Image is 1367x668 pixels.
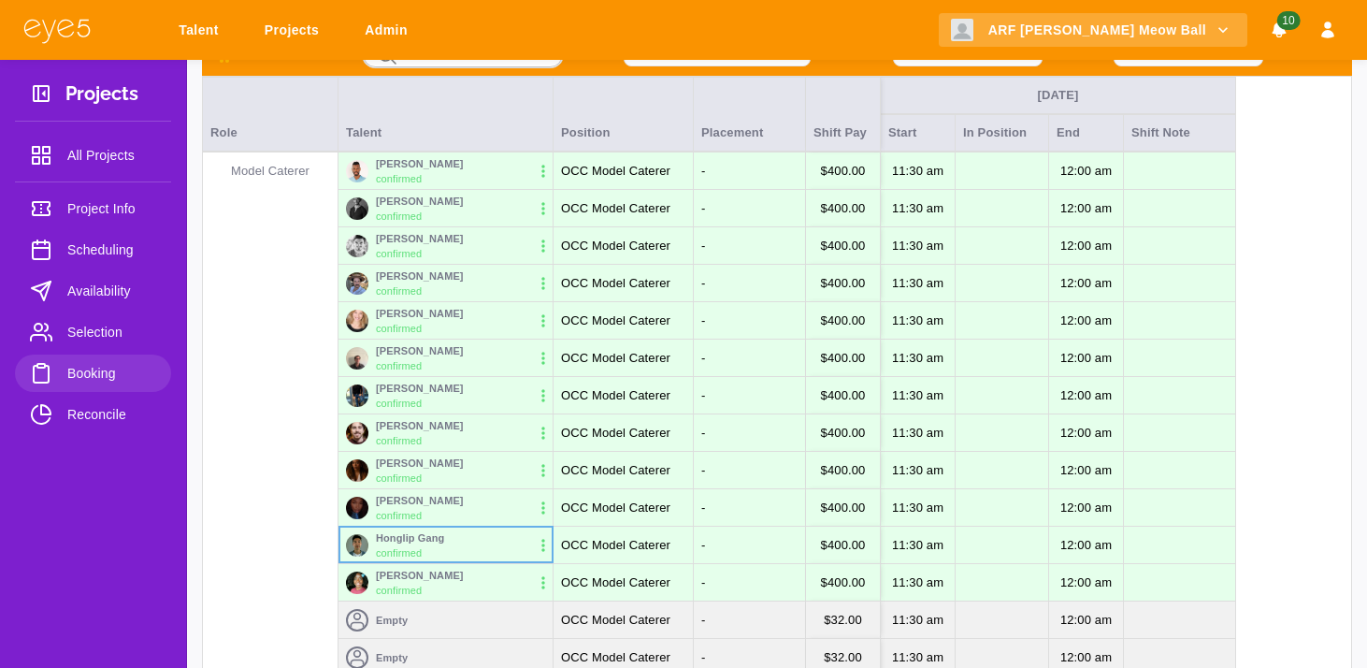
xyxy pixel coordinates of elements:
[15,190,171,227] a: Project Info
[346,197,368,220] img: ca431bd0-e64d-11ee-80f4-912ef4d61de5
[15,355,171,392] a: Booking
[376,508,464,524] p: Confirmed
[376,396,464,412] p: Confirmed
[694,77,806,152] div: Placement
[888,87,1228,104] div: [DATE]
[701,386,705,405] p: -
[15,137,171,174] a: All Projects
[892,648,943,667] p: 11:30 AM
[376,568,464,584] p: [PERSON_NAME]
[892,349,943,368] p: 11:30 AM
[376,194,464,210] p: [PERSON_NAME]
[701,574,705,592] p: -
[821,424,866,443] p: $ 400.00
[376,171,464,187] p: Confirmed
[821,237,866,255] p: $ 400.00
[376,418,464,434] p: [PERSON_NAME]
[1060,499,1112,517] p: 12:00 AM
[892,237,943,255] p: 11:30 AM
[892,574,943,592] p: 11:30 AM
[67,239,156,261] span: Scheduling
[561,162,670,181] p: OCC Model Caterer
[376,381,464,397] p: [PERSON_NAME]
[821,162,866,181] p: $ 400.00
[824,611,862,630] p: $ 32.00
[892,199,943,218] p: 11:30 AM
[15,396,171,433] a: Reconcile
[1049,114,1124,152] div: End
[67,321,156,343] span: Selection
[701,536,705,555] p: -
[376,283,464,299] p: Confirmed
[701,199,705,218] p: -
[376,471,464,486] p: Confirmed
[376,613,408,629] p: Empty
[821,199,866,218] p: $ 400.00
[1060,386,1112,405] p: 12:00 AM
[701,648,705,667] p: -
[1060,574,1112,592] p: 12:00 AM
[881,114,956,152] div: Start
[892,461,943,480] p: 11:30 AM
[1060,274,1112,293] p: 12:00 AM
[376,156,464,172] p: [PERSON_NAME]
[806,77,881,152] div: Shift Pay
[701,461,705,480] p: -
[561,499,670,517] p: OCC Model Caterer
[346,310,368,332] img: 13965b60-f39d-11ee-9815-3f266e522641
[561,312,670,330] p: OCC Model Caterer
[892,611,943,630] p: 11:30 AM
[561,386,670,405] p: OCC Model Caterer
[376,231,464,247] p: [PERSON_NAME]
[376,269,464,284] p: [PERSON_NAME]
[376,456,464,472] p: [PERSON_NAME]
[1060,199,1112,218] p: 12:00 AM
[701,162,705,181] p: -
[1124,114,1236,152] div: Shift Note
[1276,11,1300,30] span: 10
[67,403,156,426] span: Reconcile
[821,349,866,368] p: $ 400.00
[1060,312,1112,330] p: 12:00 AM
[951,19,973,41] img: Client logo
[15,231,171,269] a: Scheduling
[561,199,670,218] p: OCC Model Caterer
[892,162,943,181] p: 11:30 AM
[892,499,943,517] p: 11:30 AM
[701,499,705,517] p: -
[701,611,705,630] p: -
[376,343,464,359] p: [PERSON_NAME]
[956,114,1049,152] div: In Position
[561,274,670,293] p: OCC Model Caterer
[346,422,368,444] img: 63b4c800-b4bf-11ef-9284-e5c13e26f8f3
[203,77,338,152] div: Role
[1262,13,1296,48] button: Notifications
[65,82,138,111] h3: Projects
[821,386,866,405] p: $ 400.00
[1060,162,1112,181] p: 12:00 AM
[376,530,444,546] p: Honglip Gang
[346,572,368,594] img: a15fcb00-3d90-11f0-9cac-2be69bdfcf08
[15,272,171,310] a: Availability
[376,545,444,561] p: Confirmed
[561,536,670,555] p: OCC Model Caterer
[701,424,705,443] p: -
[376,358,464,374] p: Confirmed
[561,461,670,480] p: OCC Model Caterer
[554,77,694,152] div: Position
[67,280,156,302] span: Availability
[1060,536,1112,555] p: 12:00 AM
[821,274,866,293] p: $ 400.00
[892,536,943,555] p: 11:30 AM
[376,493,464,509] p: [PERSON_NAME]
[892,312,943,330] p: 11:30 AM
[701,237,705,255] p: -
[353,13,426,48] a: Admin
[821,574,866,592] p: $ 400.00
[376,246,464,262] p: Confirmed
[376,209,464,225] p: Confirmed
[67,362,156,385] span: Booking
[561,574,670,592] p: OCC Model Caterer
[346,347,368,370] img: 687b3fc0-42bb-11ef-a04b-5bf94ed21a41
[821,312,866,330] p: $ 400.00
